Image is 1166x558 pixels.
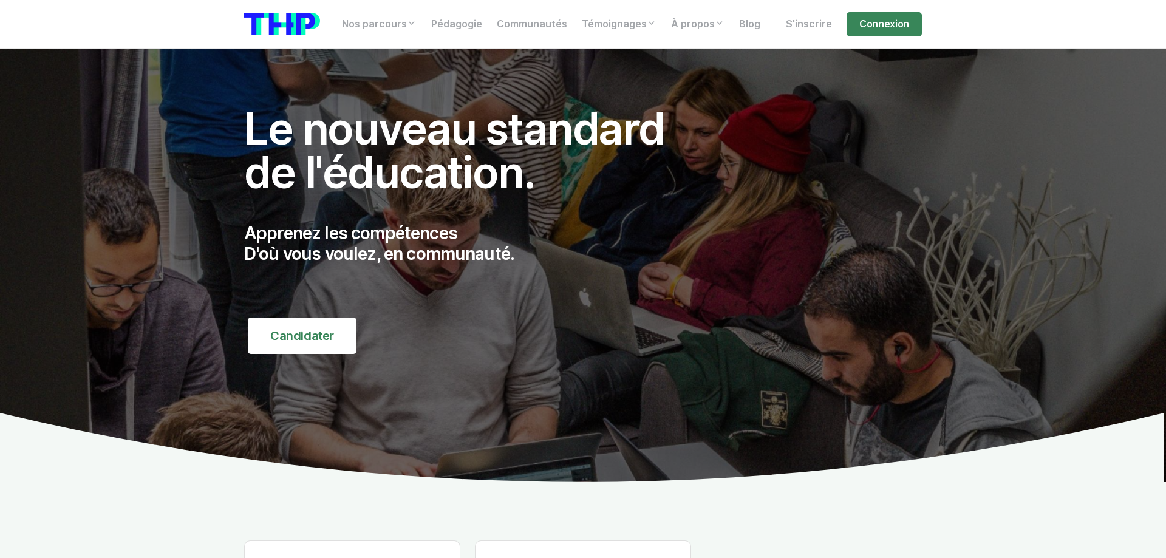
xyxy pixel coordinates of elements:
p: Apprenez les compétences D'où vous voulez, en communauté. [244,223,691,264]
a: Connexion [847,12,922,36]
a: Blog [732,12,768,36]
a: Candidater [248,318,356,354]
a: À propos [664,12,732,36]
a: Pédagogie [424,12,489,36]
a: S'inscrire [779,12,839,36]
a: Nos parcours [335,12,424,36]
a: Communautés [489,12,574,36]
img: logo [244,13,320,35]
h1: Le nouveau standard de l'éducation. [244,107,691,194]
a: Témoignages [574,12,664,36]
